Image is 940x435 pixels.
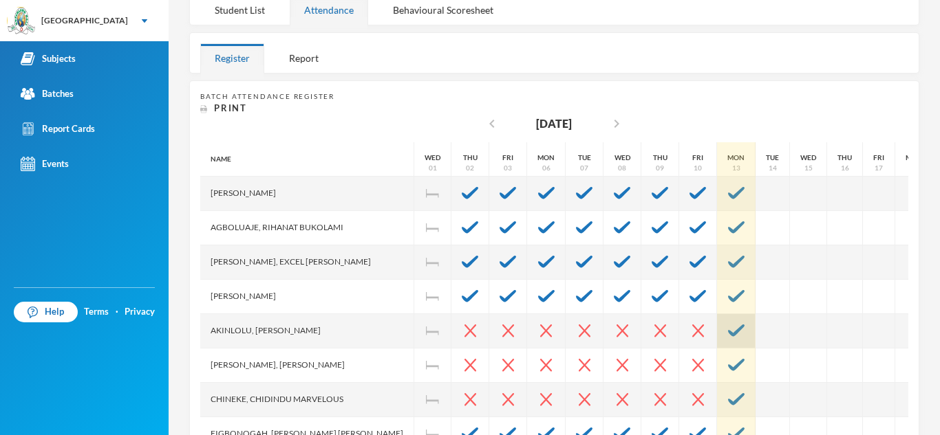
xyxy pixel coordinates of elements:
[414,177,451,211] div: Independence Day
[21,157,69,171] div: Events
[425,153,440,163] div: Wed
[14,302,78,322] a: Help
[200,142,414,177] div: Name
[200,43,264,73] div: Register
[414,280,451,314] div: Independence Day
[8,8,35,35] img: logo
[200,348,414,383] div: [PERSON_NAME], [PERSON_NAME]
[214,102,247,113] span: Print
[414,348,451,383] div: Independence Day
[653,153,667,163] div: Thu
[21,87,74,101] div: Batches
[200,383,414,417] div: Chineke, Chidindu Marvelous
[21,122,95,136] div: Report Cards
[21,52,76,66] div: Subjects
[200,177,414,211] div: [PERSON_NAME]
[580,163,588,173] div: 07
[608,115,625,132] i: chevron_right
[800,153,816,163] div: Wed
[769,163,777,173] div: 14
[504,163,512,173] div: 03
[414,245,451,280] div: Independence Day
[84,305,109,319] a: Terms
[537,153,555,163] div: Mon
[125,305,155,319] a: Privacy
[484,115,500,132] i: chevron_left
[906,153,923,163] div: Mon
[692,153,703,163] div: Fri
[804,163,813,173] div: 15
[618,163,626,173] div: 08
[502,153,513,163] div: Fri
[841,163,849,173] div: 16
[200,314,414,348] div: Akinlolu, [PERSON_NAME]
[837,153,852,163] div: Thu
[542,163,551,173] div: 06
[578,153,591,163] div: Tue
[732,163,740,173] div: 13
[766,153,779,163] div: Tue
[463,153,478,163] div: Thu
[275,43,333,73] div: Report
[875,163,883,173] div: 17
[727,153,745,163] div: Mon
[429,163,437,173] div: 01
[536,115,572,132] div: [DATE]
[414,211,451,245] div: Independence Day
[694,163,702,173] div: 10
[615,153,630,163] div: Wed
[414,383,451,417] div: Independence Day
[656,163,664,173] div: 09
[41,14,128,27] div: [GEOGRAPHIC_DATA]
[414,314,451,348] div: Independence Day
[873,153,884,163] div: Fri
[200,245,414,280] div: [PERSON_NAME], Excel [PERSON_NAME]
[200,280,414,314] div: [PERSON_NAME]
[200,211,414,245] div: Agboluaje, Rihanat Bukolami
[466,163,474,173] div: 02
[200,92,334,100] span: Batch Attendance Register
[116,305,118,319] div: ·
